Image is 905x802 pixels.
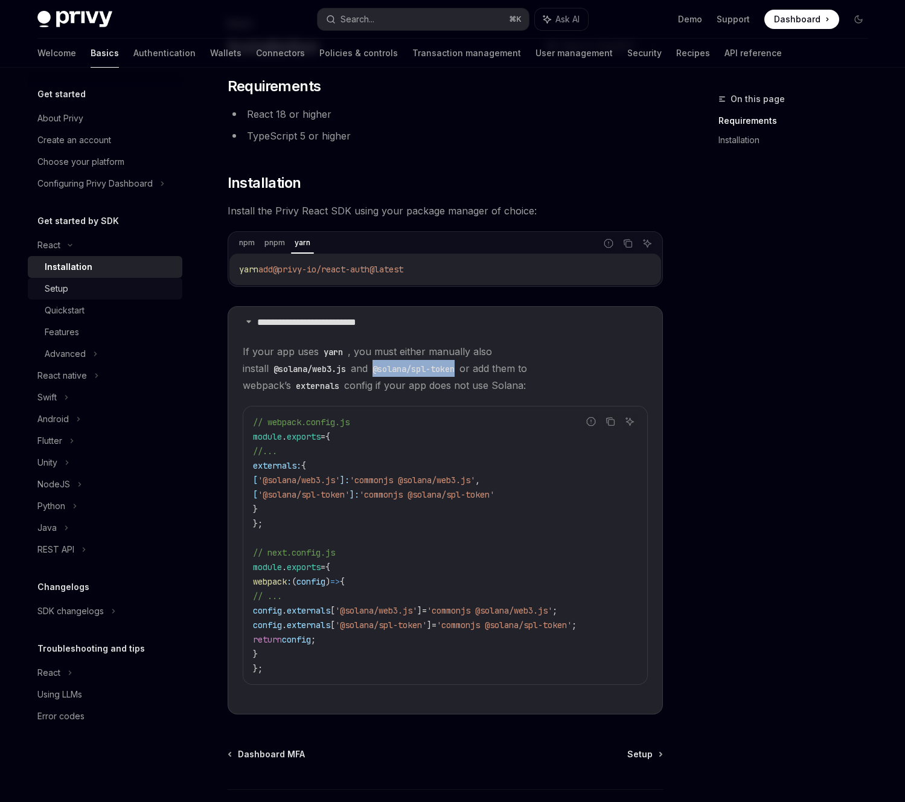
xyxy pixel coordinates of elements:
[37,214,119,228] h5: Get started by SDK
[28,107,182,129] a: About Privy
[325,576,330,587] span: )
[340,576,345,587] span: {
[28,300,182,321] a: Quickstart
[335,620,427,630] span: '@solana/spl-token'
[321,562,325,573] span: =
[718,130,878,150] a: Installation
[292,576,296,587] span: (
[475,475,480,486] span: ,
[627,39,662,68] a: Security
[238,748,305,760] span: Dashboard MFA
[37,238,60,252] div: React
[282,634,311,645] span: config
[287,431,321,442] span: exports
[774,13,820,25] span: Dashboard
[620,236,636,251] button: Copy the contents from the code block
[37,709,85,723] div: Error codes
[341,12,374,27] div: Search...
[427,620,432,630] span: ]
[37,176,153,191] div: Configuring Privy Dashboard
[253,649,258,659] span: }
[287,576,292,587] span: :
[330,605,335,616] span: [
[37,687,82,702] div: Using LLMs
[509,14,522,24] span: ⌘ K
[37,87,86,101] h5: Get started
[253,562,282,573] span: module
[239,264,258,275] span: yarn
[330,576,340,587] span: =>
[243,343,648,394] span: If your app uses , you must either manually also install and or add them to webpack’s config if y...
[273,264,403,275] span: @privy-io/react-auth@latest
[731,92,785,106] span: On this page
[318,8,529,30] button: Search...⌘K
[639,236,655,251] button: Ask AI
[28,321,182,343] a: Features
[37,412,69,426] div: Android
[253,620,282,630] span: config
[724,39,782,68] a: API reference
[417,605,422,616] span: ]
[253,663,263,674] span: };
[368,362,459,376] code: @solana/spl-token
[291,236,314,250] div: yarn
[256,39,305,68] a: Connectors
[228,173,301,193] span: Installation
[437,620,572,630] span: 'commonjs @solana/spl-token'
[228,106,663,123] li: React 18 or higher
[37,641,145,656] h5: Troubleshooting and tips
[572,620,577,630] span: ;
[552,605,557,616] span: ;
[311,634,316,645] span: ;
[37,133,111,147] div: Create an account
[340,475,350,486] span: ]:
[91,39,119,68] a: Basics
[45,325,79,339] div: Features
[350,489,359,500] span: ]:
[627,748,653,760] span: Setup
[253,634,282,645] span: return
[37,434,62,448] div: Flutter
[28,256,182,278] a: Installation
[258,264,273,275] span: add
[45,347,86,361] div: Advanced
[45,281,68,296] div: Setup
[28,278,182,300] a: Setup
[229,748,305,760] a: Dashboard MFA
[427,605,552,616] span: 'commonjs @solana/web3.js'
[282,431,287,442] span: .
[282,620,287,630] span: .
[764,10,839,29] a: Dashboard
[253,547,335,558] span: // next.config.js
[253,576,287,587] span: webpack
[258,489,350,500] span: '@solana/spl-token'
[253,417,350,428] span: // webpack.config.js
[253,460,301,471] span: externals:
[37,580,89,594] h5: Changelogs
[296,576,325,587] span: config
[133,39,196,68] a: Authentication
[432,620,437,630] span: =
[335,605,417,616] span: '@solana/web3.js'
[45,303,85,318] div: Quickstart
[37,666,60,680] div: React
[37,521,57,535] div: Java
[37,499,65,513] div: Python
[37,39,76,68] a: Welcome
[622,414,638,429] button: Ask AI
[282,605,287,616] span: .
[325,562,330,573] span: {
[718,111,878,130] a: Requirements
[37,368,87,383] div: React native
[235,236,258,250] div: npm
[291,379,344,393] code: externals
[319,345,348,359] code: yarn
[253,431,282,442] span: module
[228,77,321,96] span: Requirements
[627,748,662,760] a: Setup
[253,446,277,457] span: //...
[536,39,613,68] a: User management
[603,414,618,429] button: Copy the contents from the code block
[601,236,616,251] button: Report incorrect code
[37,542,74,557] div: REST API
